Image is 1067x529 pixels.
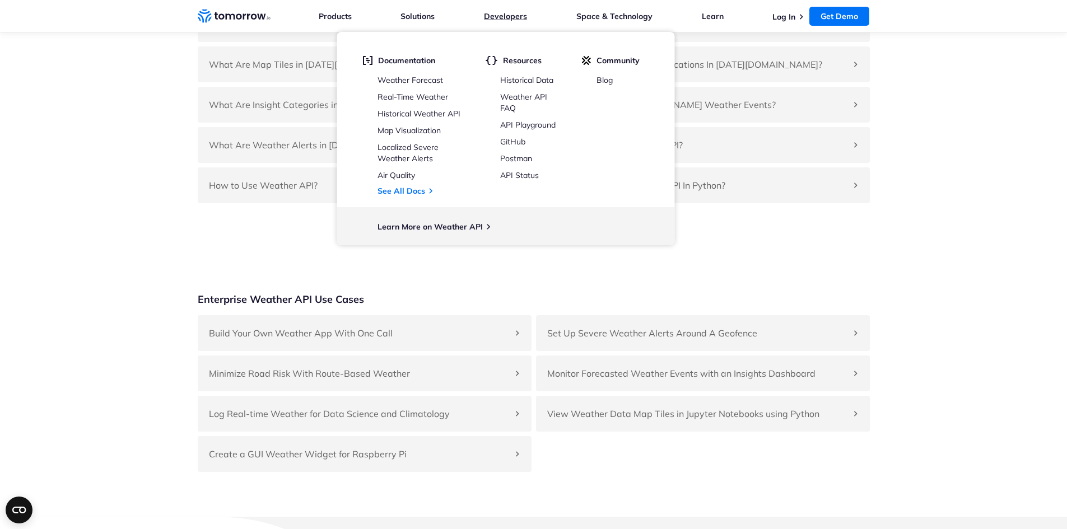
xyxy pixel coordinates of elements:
a: Air Quality [378,170,415,180]
img: tio-c.svg [581,55,591,65]
div: What is an Hourly Weather API? [536,127,870,163]
h4: What Are Insight Categories in [DATE][DOMAIN_NAME]? [209,98,509,111]
a: Map Visualization [378,125,441,135]
img: doc.svg [362,55,372,65]
h4: What Are Weather Alerts in [DATE][DOMAIN_NAME]? [209,138,509,152]
a: Postman [500,153,532,163]
h4: Minimize Road Risk With Route-Based Weather [209,367,509,380]
h4: View Weather Data Map Tiles in Jupyter Notebooks using Python [547,407,847,420]
a: Log In [772,12,795,22]
div: What Are Insight Categories in [DATE][DOMAIN_NAME]? [198,87,532,123]
div: How to Use Weather API? [198,167,532,203]
div: Log Real-time Weather for Data Science and Climatology [198,396,532,432]
div: What is a Timeline Endpoint? [536,6,870,42]
a: Learn More on Weather API [378,222,483,232]
button: Open CMP widget [6,497,32,523]
h4: How To Use [DATE][DOMAIN_NAME] Weather Events? [547,98,847,111]
h4: Create a GUI Weather Widget for Raspberry Pi [209,447,509,461]
h4: Build Your Own Weather App With One Call [209,326,509,340]
a: Blog [597,75,613,85]
a: Historical Weather API [378,109,460,119]
div: Monitor Forecasted Weather Events with an Insights Dashboard [536,355,870,391]
h4: How to Use Weather API? [209,179,509,192]
h4: What is an Hourly Weather API? [547,138,847,152]
a: GitHub [500,137,525,147]
a: Real-Time Weather [378,92,448,102]
div: How To Use [DATE][DOMAIN_NAME] Weather Events? [536,87,870,123]
h3: Enterprise Weather API Use Cases [198,293,364,306]
div: How Do You Use a Weather API In Python? [536,167,870,203]
div: Set Up Severe Weather Alerts Around A Geofence [536,315,870,351]
a: API Playground [500,120,556,130]
div: What Are Weather Alerts in [DATE][DOMAIN_NAME]? [198,127,532,163]
a: Products [319,11,352,21]
span: Community [597,55,640,65]
div: Build Your Own Weather App With One Call [198,315,532,351]
h4: How Do You Use a Weather API In Python? [547,179,847,192]
div: What Are Map Tiles in [DATE][DOMAIN_NAME]? [198,46,532,82]
a: API Status [500,170,539,180]
a: Get Demo [809,7,869,26]
div: How Do You Use Monitored Locations In [DATE][DOMAIN_NAME]? [536,46,870,82]
h4: Log Real-time Weather for Data Science and Climatology [209,407,509,420]
a: Weather Forecast [378,75,443,85]
h4: Monitor Forecasted Weather Events with an Insights Dashboard [547,367,847,380]
h4: What Are Map Tiles in [DATE][DOMAIN_NAME]? [209,58,509,71]
a: See All Docs [378,186,425,196]
span: Documentation [378,55,435,65]
div: View Weather Data Map Tiles in Jupyter Notebooks using Python [536,396,870,432]
a: Developers [484,11,527,21]
div: Minimize Road Risk With Route-Based Weather [198,355,532,391]
a: Space & Technology [576,11,653,21]
h4: How Do You Use Monitored Locations In [DATE][DOMAIN_NAME]? [547,58,847,71]
h4: Set Up Severe Weather Alerts Around A Geofence [547,326,847,340]
a: Home link [198,8,271,25]
a: Learn [702,11,724,21]
a: Weather API FAQ [500,92,547,113]
a: Localized Severe Weather Alerts [378,142,439,163]
div: Create a GUI Weather Widget for Raspberry Pi [198,436,532,472]
a: Solutions [400,11,435,21]
a: Historical Data [500,75,553,85]
img: brackets.svg [485,55,497,65]
span: Resources [503,55,542,65]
